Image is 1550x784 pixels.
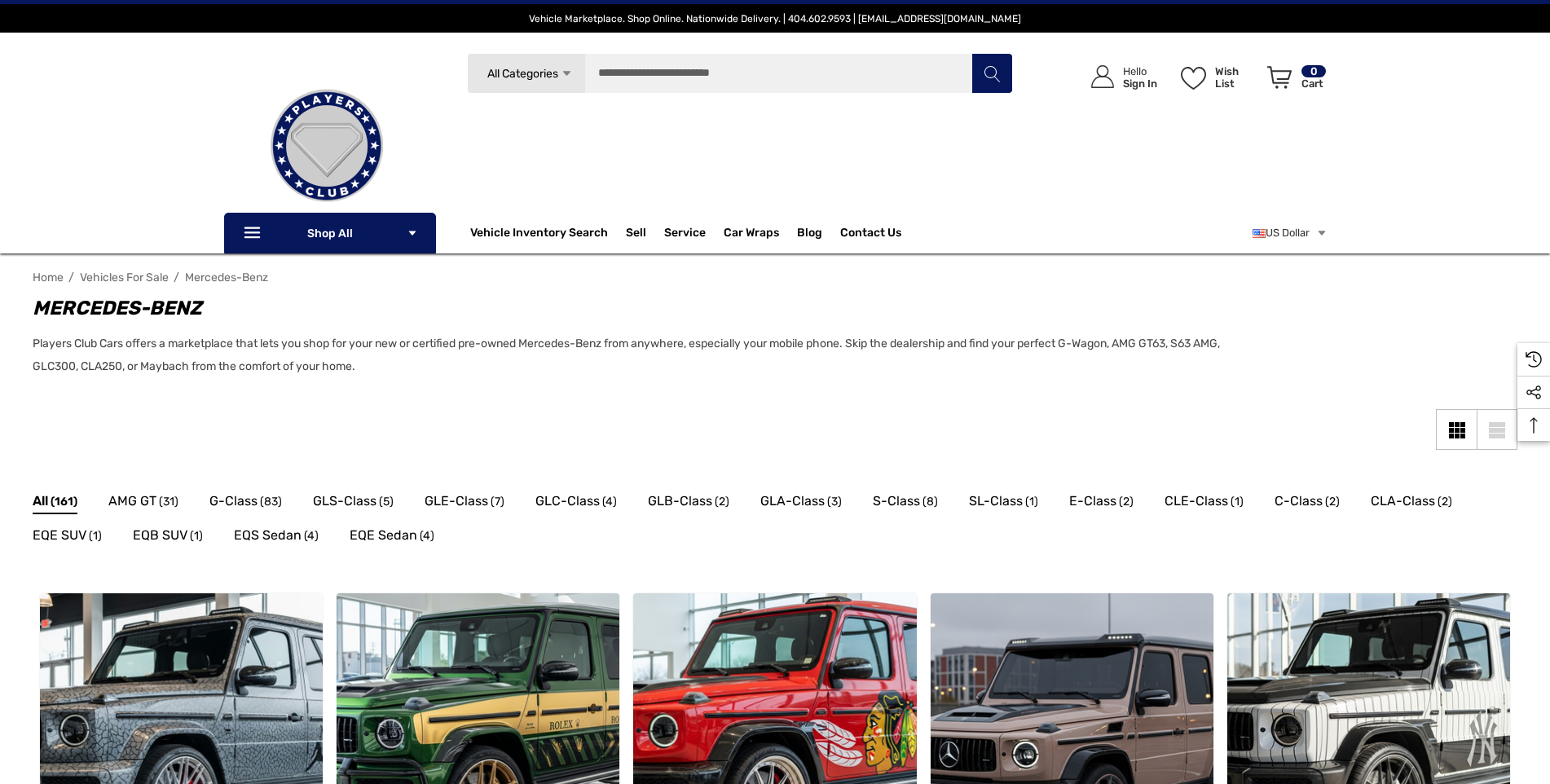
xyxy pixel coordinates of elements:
[209,491,282,517] a: Button Go To Sub Category G-Class
[529,13,1021,24] span: Vehicle Marketplace. Shop Online. Nationwide Delivery. | 404.602.9593 | [EMAIL_ADDRESS][DOMAIN_NAME]
[626,217,664,249] a: Sell
[1275,491,1323,512] span: C-Class
[969,491,1038,517] a: Button Go To Sub Category SL-Class
[425,491,488,512] span: GLE-Class
[1215,65,1258,90] p: Wish List
[260,491,282,513] span: (83)
[1436,409,1477,450] a: Grid View
[487,67,557,81] span: All Categories
[1072,49,1165,105] a: Sign in
[724,226,779,244] span: Car Wraps
[420,526,434,547] span: (4)
[1325,491,1340,513] span: (2)
[242,224,266,243] svg: Icon Line
[51,491,77,513] span: (161)
[224,213,436,253] p: Shop All
[190,526,203,547] span: (1)
[827,491,842,513] span: (3)
[760,491,825,512] span: GLA-Class
[715,491,729,513] span: (2)
[760,491,842,517] a: Button Go To Sub Category GLA-Class
[626,226,646,244] span: Sell
[1253,217,1328,249] a: USD
[1165,491,1244,517] a: Button Go To Sub Category CLE-Class
[969,491,1023,512] span: SL-Class
[561,68,573,80] svg: Icon Arrow Down
[185,271,268,284] a: Mercedes-Benz
[1069,491,1116,512] span: E-Class
[724,217,797,249] a: Car Wraps
[350,525,417,546] span: EQE Sedan
[33,271,64,284] a: Home
[1231,491,1244,513] span: (1)
[33,333,1248,378] p: Players Club Cars offers a marketplace that lets you shop for your new or certified pre-owned Mer...
[648,491,712,512] span: GLB-Class
[1438,491,1452,513] span: (2)
[873,491,938,517] a: Button Go To Sub Category S-Class
[840,226,901,244] a: Contact Us
[1119,491,1134,513] span: (2)
[1123,77,1157,90] p: Sign In
[873,491,920,512] span: S-Class
[89,526,102,547] span: (1)
[245,64,408,227] img: Players Club | Cars For Sale
[33,263,1517,292] nav: Breadcrumb
[1477,409,1517,450] a: List View
[313,491,376,512] span: GLS-Class
[425,491,504,517] a: Button Go To Sub Category GLE-Class
[407,227,418,239] svg: Icon Arrow Down
[1275,491,1340,517] a: Button Go To Sub Category C-Class
[159,491,178,513] span: (31)
[133,525,203,551] a: Button Go To Sub Category EQB SUV
[470,226,608,244] a: Vehicle Inventory Search
[491,491,504,513] span: (7)
[1181,67,1206,90] svg: Wish List
[234,525,302,546] span: EQS Sedan
[108,491,178,517] a: Button Go To Sub Category AMG GT
[108,491,156,512] span: AMG GT
[1091,65,1114,88] svg: Icon User Account
[1165,491,1228,512] span: CLE-Class
[971,53,1012,94] button: Search
[1526,385,1542,401] svg: Social Media
[664,226,706,244] a: Service
[1267,66,1292,89] svg: Review Your Cart
[797,226,822,244] a: Blog
[1174,49,1260,105] a: Wish List Wish List
[133,525,187,546] span: EQB SUV
[923,491,938,513] span: (8)
[350,525,434,551] a: Button Go To Sub Category EQE Sedan
[209,491,258,512] span: G-Class
[80,271,169,284] a: Vehicles For Sale
[648,491,729,517] a: Button Go To Sub Category GLB-Class
[1526,351,1542,368] svg: Recently Viewed
[535,491,617,517] a: Button Go To Sub Category GLC-Class
[379,491,394,513] span: (5)
[1517,417,1550,434] svg: Top
[304,526,319,547] span: (4)
[1371,491,1452,517] a: Button Go To Sub Category CLA-Class
[1123,65,1157,77] p: Hello
[33,525,102,551] a: Button Go To Sub Category EQE SUV
[1301,77,1326,90] p: Cart
[234,525,319,551] a: Button Go To Sub Category EQS Sedan
[1371,491,1435,512] span: CLA-Class
[1301,65,1326,77] p: 0
[535,491,600,512] span: GLC-Class
[313,491,394,517] a: Button Go To Sub Category GLS-Class
[1260,49,1328,112] a: Cart with 0 items
[602,491,617,513] span: (4)
[33,525,86,546] span: EQE SUV
[467,53,585,94] a: All Categories Icon Arrow Down Icon Arrow Up
[1069,491,1134,517] a: Button Go To Sub Category E-Class
[33,293,1248,323] h1: Mercedes-Benz
[1025,491,1038,513] span: (1)
[33,491,48,512] span: All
